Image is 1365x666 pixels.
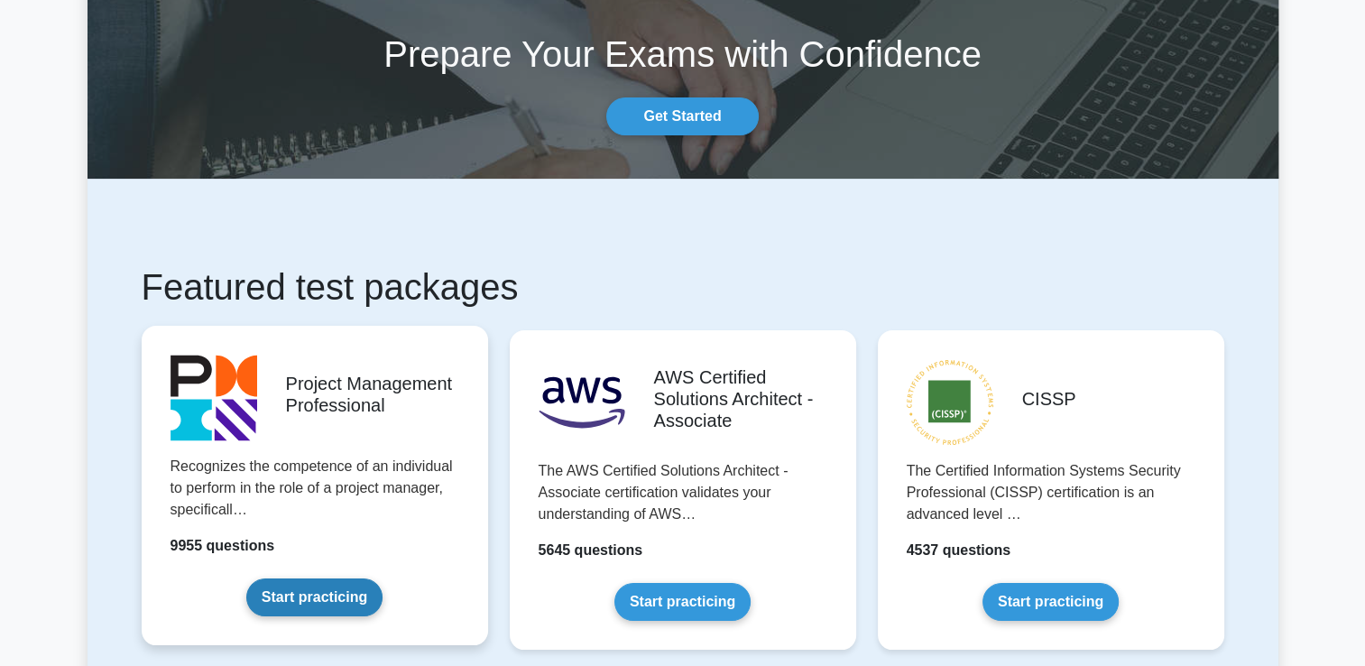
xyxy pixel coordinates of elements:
[88,32,1278,76] h1: Prepare Your Exams with Confidence
[982,583,1119,621] a: Start practicing
[142,265,1224,309] h1: Featured test packages
[614,583,751,621] a: Start practicing
[606,97,758,135] a: Get Started
[246,578,383,616] a: Start practicing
